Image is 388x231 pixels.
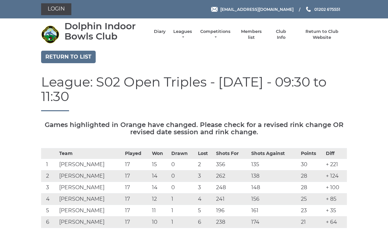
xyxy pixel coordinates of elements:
[250,170,300,182] td: 138
[299,170,324,182] td: 28
[150,193,170,205] td: 12
[170,170,196,182] td: 0
[41,75,347,111] h1: League: S02 Open Triples - [DATE] - 09:30 to 11:30
[170,159,196,170] td: 0
[41,3,71,15] a: Login
[299,216,324,228] td: 21
[324,148,347,159] th: Diff
[299,193,324,205] td: 25
[41,170,58,182] td: 2
[170,205,196,216] td: 1
[41,182,58,193] td: 3
[214,205,250,216] td: 196
[41,25,59,43] img: Dolphin Indoor Bowls Club
[306,7,311,12] img: Phone us
[214,148,250,159] th: Shots For
[41,205,58,216] td: 5
[58,182,123,193] td: [PERSON_NAME]
[324,205,347,216] td: + 35
[220,7,294,12] span: [EMAIL_ADDRESS][DOMAIN_NAME]
[150,148,170,159] th: Won
[214,216,250,228] td: 238
[41,193,58,205] td: 4
[299,148,324,159] th: Points
[299,205,324,216] td: 23
[123,148,150,159] th: Played
[170,182,196,193] td: 0
[196,148,214,159] th: Lost
[123,205,150,216] td: 17
[41,121,347,136] h5: Games highlighted in Orange have changed. Please check for a revised rink change OR revised date ...
[58,216,123,228] td: [PERSON_NAME]
[214,182,250,193] td: 248
[41,51,96,63] a: Return to list
[237,29,265,40] a: Members list
[250,193,300,205] td: 156
[170,193,196,205] td: 1
[314,7,340,12] span: 01202 675551
[214,170,250,182] td: 262
[58,148,123,159] th: Team
[196,216,214,228] td: 6
[250,182,300,193] td: 148
[324,170,347,182] td: + 124
[64,21,147,41] div: Dolphin Indoor Bowls Club
[211,6,294,13] a: Email [EMAIL_ADDRESS][DOMAIN_NAME]
[214,159,250,170] td: 356
[324,182,347,193] td: + 100
[123,216,150,228] td: 17
[58,159,123,170] td: [PERSON_NAME]
[41,159,58,170] td: 1
[250,205,300,216] td: 161
[150,159,170,170] td: 15
[297,29,347,40] a: Return to Club Website
[324,216,347,228] td: + 64
[123,182,150,193] td: 17
[200,29,231,40] a: Competitions
[324,193,347,205] td: + 85
[272,29,291,40] a: Club Info
[58,205,123,216] td: [PERSON_NAME]
[250,159,300,170] td: 135
[150,205,170,216] td: 11
[196,159,214,170] td: 2
[123,170,150,182] td: 17
[305,6,340,13] a: Phone us 01202 675551
[41,216,58,228] td: 6
[150,216,170,228] td: 10
[196,170,214,182] td: 3
[299,159,324,170] td: 30
[123,159,150,170] td: 17
[211,7,218,12] img: Email
[214,193,250,205] td: 241
[250,216,300,228] td: 174
[196,205,214,216] td: 5
[196,193,214,205] td: 4
[250,148,300,159] th: Shots Against
[299,182,324,193] td: 28
[170,148,196,159] th: Drawn
[123,193,150,205] td: 17
[196,182,214,193] td: 3
[324,159,347,170] td: + 221
[150,182,170,193] td: 14
[170,216,196,228] td: 1
[58,170,123,182] td: [PERSON_NAME]
[154,29,166,35] a: Diary
[172,29,193,40] a: Leagues
[58,193,123,205] td: [PERSON_NAME]
[150,170,170,182] td: 14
